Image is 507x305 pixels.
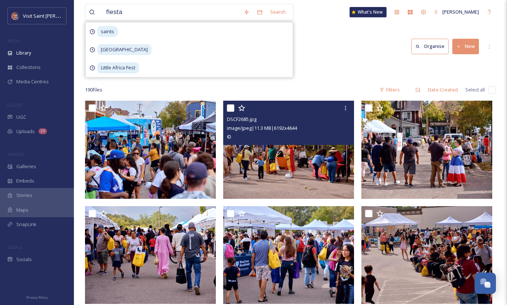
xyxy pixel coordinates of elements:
[361,206,492,304] img: DSCF2677.jpg
[16,177,34,184] span: Embeds
[227,134,231,140] span: ©
[376,83,404,97] div: Filters
[16,114,26,121] span: UGC
[7,152,24,157] span: WIDGETS
[474,273,496,294] button: Open Chat
[223,206,354,304] img: DSCF2681.jpg
[16,78,49,85] span: Media Centres
[26,295,48,300] span: Privacy Policy
[16,221,37,228] span: SnapLink
[227,116,256,122] span: DSCF2685.jpg
[16,128,35,135] span: Uploads
[16,192,32,199] span: Stories
[223,101,354,199] img: DSCF2685.jpg
[266,5,289,19] div: Search
[97,44,152,55] span: [GEOGRAPHIC_DATA]
[452,39,479,54] button: New
[85,86,102,93] span: 190 file s
[424,83,462,97] div: Date Created
[16,64,41,71] span: Collections
[38,128,47,134] div: 20
[97,62,139,73] span: Little Africa Fest
[16,256,32,263] span: Socials
[23,12,82,19] span: Visit Saint [PERSON_NAME]
[7,38,20,44] span: MEDIA
[361,101,492,199] img: DSCF2684.jpg
[97,26,118,37] span: saints
[430,5,483,19] a: [PERSON_NAME]
[411,39,449,54] button: Organise
[85,101,216,199] img: DSCF2691.jpg
[7,102,23,108] span: COLLECT
[350,7,387,17] a: What's New
[26,292,48,301] a: Privacy Policy
[85,206,216,304] img: DSCF2682.jpg
[12,12,19,20] img: Visit%20Saint%20Paul%20Updated%20Profile%20Image.jpg
[227,125,297,131] span: image/jpeg | 11.3 MB | 6192 x 4644
[102,4,240,20] input: Search your library
[7,245,22,250] span: SOCIALS
[16,49,31,56] span: Library
[442,8,479,15] span: [PERSON_NAME]
[411,39,452,54] a: Organise
[465,86,485,93] span: Select all
[16,163,36,170] span: Galleries
[16,207,28,214] span: Maps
